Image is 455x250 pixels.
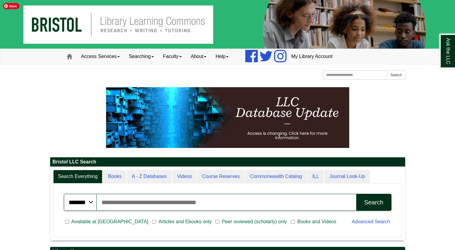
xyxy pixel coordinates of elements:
img: HTML tutorial [106,87,349,148]
a: My Library Account [287,49,337,64]
span: Save [3,3,19,9]
a: Faculty [158,49,186,64]
span: Articles and Ebooks only [156,218,214,225]
a: Books [103,170,126,183]
a: Advanced Search [352,219,390,224]
input: Articles and Ebooks only [152,219,156,224]
input: Available at [GEOGRAPHIC_DATA] [65,219,69,224]
button: Search [356,194,391,211]
button: Search [387,70,405,80]
a: Help [211,49,233,64]
h2: Bristol LLC Search [50,157,405,167]
a: Searching [124,49,158,64]
input: Books and Videos [291,219,295,224]
a: Videos [172,170,197,183]
a: Access Services [77,49,124,64]
input: Peer reviewed (scholarly) only [215,219,219,224]
span: Peer reviewed (scholarly) only [219,218,289,225]
a: Journal Look-Up [325,170,370,183]
a: ILL [307,170,324,183]
span: Available at [GEOGRAPHIC_DATA] [69,218,151,225]
span: Books and Videos [295,218,339,225]
a: A - Z Databases [127,170,172,183]
div: Search [364,199,383,206]
a: About [186,49,211,64]
a: Search Everything [53,170,103,183]
a: Commonwealth Catalog [245,170,307,183]
a: Course Reserves [197,170,245,183]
